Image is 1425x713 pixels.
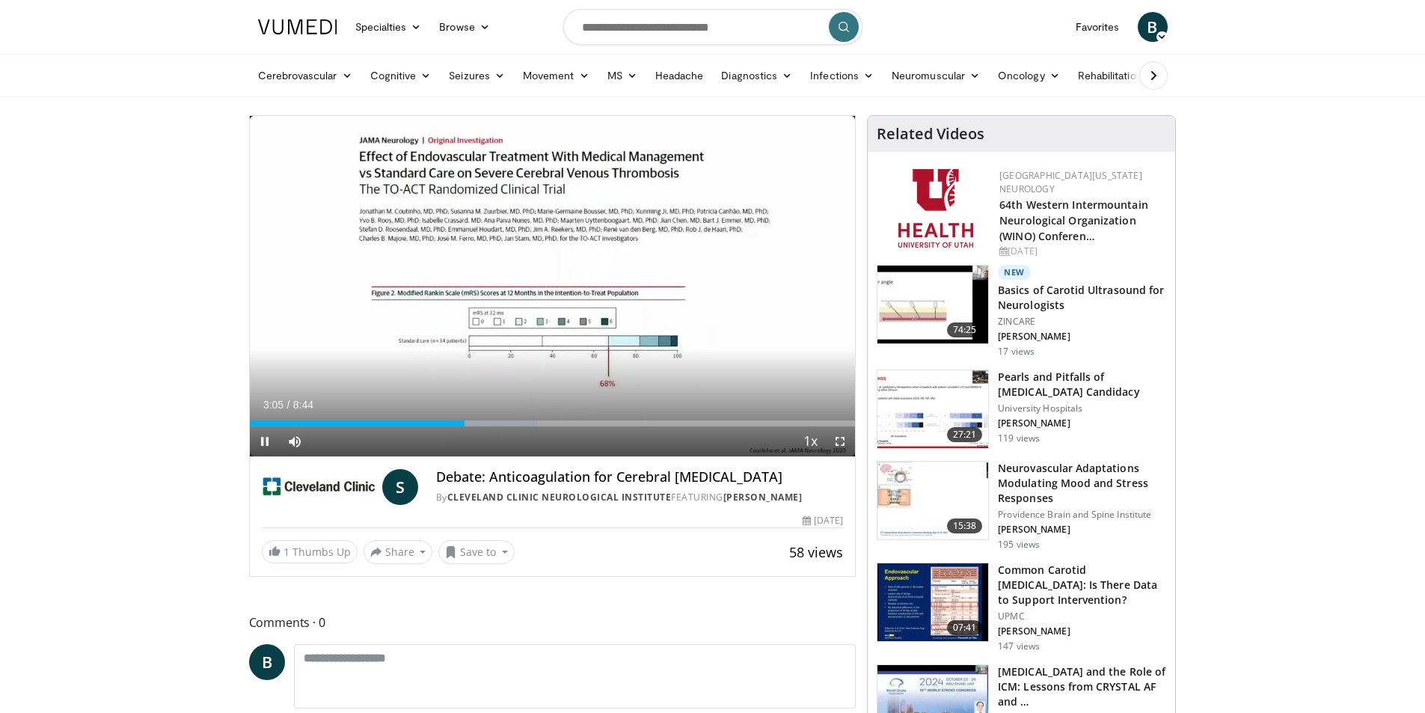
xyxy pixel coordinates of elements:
img: 4562edde-ec7e-4758-8328-0659f7ef333d.150x105_q85_crop-smart_upscale.jpg [877,462,988,539]
a: B [249,644,285,680]
p: 195 views [998,539,1040,551]
a: 15:38 Neurovascular Adaptations Modulating Mood and Stress Responses Providence Brain and Spine I... [877,461,1166,551]
h3: Pearls and Pitfalls of [MEDICAL_DATA] Candidacy [998,370,1166,400]
a: Cognitive [361,61,441,91]
p: 147 views [998,640,1040,652]
h3: Common Carotid [MEDICAL_DATA]: Is There Data to Support Intervention? [998,563,1166,608]
p: [PERSON_NAME] [998,331,1166,343]
button: Playback Rate [795,426,825,456]
p: 119 views [998,432,1040,444]
a: Specialties [346,12,431,42]
span: 15:38 [947,518,983,533]
p: University Hospitals [998,403,1166,414]
span: 1 [284,545,289,559]
a: 64th Western Intermountain Neurological Organization (WINO) Conferen… [999,198,1148,243]
p: Providence Brain and Spine Institute [998,509,1166,521]
a: [PERSON_NAME] [723,491,803,504]
a: Favorites [1067,12,1129,42]
a: Cleveland Clinic Neurological Institute [447,491,672,504]
h3: Basics of Carotid Ultrasound for Neurologists [998,283,1166,313]
span: / [287,399,290,411]
p: ZINCARE [998,316,1166,328]
span: 07:41 [947,620,983,635]
span: 74:25 [947,322,983,337]
a: Browse [430,12,499,42]
button: Pause [250,426,280,456]
a: Headache [646,61,713,91]
h4: Debate: Anticoagulation for Cerebral [MEDICAL_DATA] [436,469,843,486]
a: [GEOGRAPHIC_DATA][US_STATE] Neurology [999,169,1142,195]
a: Cerebrovascular [249,61,361,91]
img: VuMedi Logo [258,19,337,34]
span: 27:21 [947,427,983,442]
h4: Related Videos [877,125,984,143]
a: S [382,469,418,505]
a: Seizures [440,61,514,91]
a: 1 Thumbs Up [262,540,358,563]
h3: Neurovascular Adaptations Modulating Mood and Stress Responses [998,461,1166,506]
img: e5c356cc-c84b-4839-a757-bb6d07eff8d9.150x105_q85_crop-smart_upscale.jpg [877,563,988,641]
div: By FEATURING [436,491,843,504]
div: [DATE] [999,245,1163,258]
button: Save to [438,540,515,564]
img: 909f4c92-df9b-4284-a94c-7a406844b75d.150x105_q85_crop-smart_upscale.jpg [877,266,988,343]
span: 8:44 [293,399,313,411]
a: Rehabilitation [1069,61,1151,91]
p: [PERSON_NAME] [998,417,1166,429]
input: Search topics, interventions [563,9,862,45]
div: Progress Bar [250,420,856,426]
button: Share [364,540,433,564]
a: 27:21 Pearls and Pitfalls of [MEDICAL_DATA] Candidacy University Hospitals [PERSON_NAME] 119 views [877,370,1166,449]
span: 58 views [789,543,843,561]
a: B [1138,12,1168,42]
p: [PERSON_NAME] [998,524,1166,536]
div: [DATE] [803,514,843,527]
a: Infections [801,61,883,91]
video-js: Video Player [250,116,856,457]
a: MS [598,61,646,91]
button: Mute [280,426,310,456]
p: [PERSON_NAME] [998,625,1166,637]
a: Diagnostics [712,61,801,91]
p: 17 views [998,346,1035,358]
img: Cleveland Clinic Neurological Institute [262,469,376,505]
p: UPMC [998,611,1166,622]
a: Neuromuscular [883,61,989,91]
h3: [MEDICAL_DATA] and the Role of ICM: Lessons from CRYSTAL AF and … [998,664,1166,709]
button: Fullscreen [825,426,855,456]
p: New [998,265,1031,280]
a: 74:25 New Basics of Carotid Ultrasound for Neurologists ZINCARE [PERSON_NAME] 17 views [877,265,1166,358]
a: Oncology [989,61,1069,91]
span: 3:05 [263,399,284,411]
a: Movement [514,61,598,91]
img: 5876caeb-5e44-42a2-b4f3-86742599f298.150x105_q85_crop-smart_upscale.jpg [877,370,988,448]
a: 07:41 Common Carotid [MEDICAL_DATA]: Is There Data to Support Intervention? UPMC [PERSON_NAME] 14... [877,563,1166,652]
span: Comments 0 [249,613,856,632]
img: f6362829-b0a3-407d-a044-59546adfd345.png.150x105_q85_autocrop_double_scale_upscale_version-0.2.png [898,169,973,248]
